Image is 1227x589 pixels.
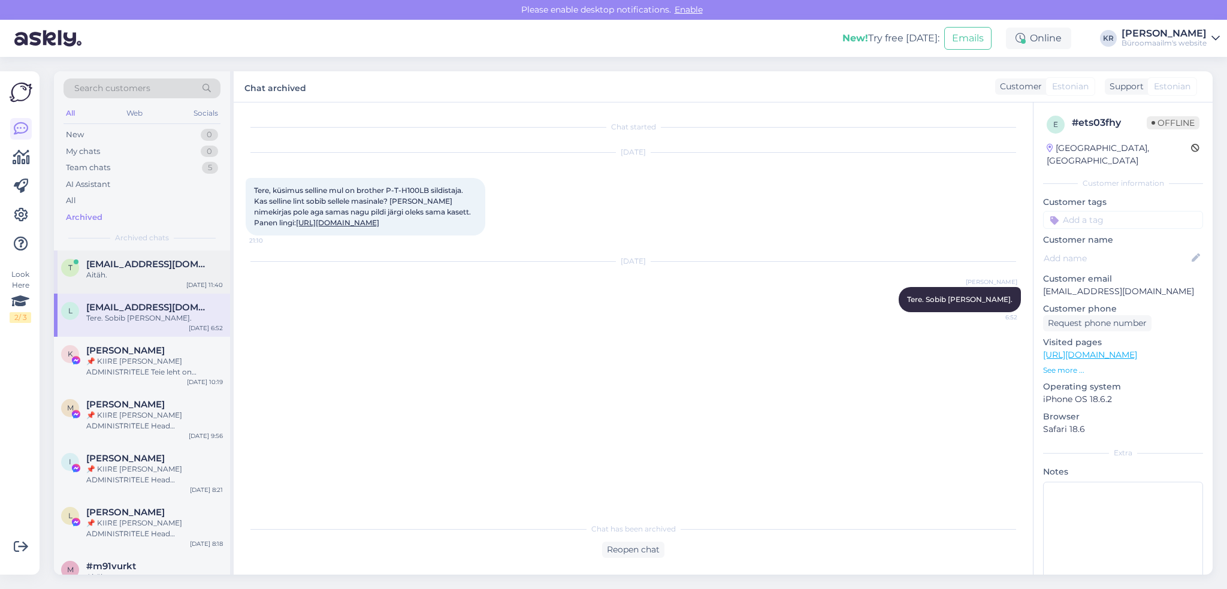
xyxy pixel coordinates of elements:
div: 0 [201,129,218,141]
span: Max Palma [86,399,165,410]
label: Chat archived [244,78,306,95]
div: Look Here [10,269,31,323]
div: 📌 KIIRE [PERSON_NAME] ADMINISTRITELE Teie leht on rikkunud Meta kogukonna juhiseid ja reklaamipol... [86,356,223,377]
div: Extra [1043,448,1203,458]
div: New [66,129,84,141]
a: [PERSON_NAME]Büroomaailm's website [1122,29,1220,48]
div: [DATE] 8:18 [190,539,223,548]
div: [GEOGRAPHIC_DATA], [GEOGRAPHIC_DATA] [1047,142,1191,167]
p: iPhone OS 18.6.2 [1043,393,1203,406]
span: t [68,263,72,272]
div: All [66,195,76,207]
div: 📌 KIIRE [PERSON_NAME] ADMINISTRITELE Head administraatorid, Avastasime just teie lehe kogukonna j... [86,410,223,431]
input: Add a tag [1043,211,1203,229]
span: Tere. Sobib [PERSON_NAME]. [907,295,1013,304]
img: Askly Logo [10,81,32,104]
div: [DATE] 9:56 [189,431,223,440]
div: [DATE] 6:52 [189,324,223,333]
span: Lisa Stabile [86,507,165,518]
div: Büroomaailm's website [1122,38,1207,48]
span: Offline [1147,116,1199,129]
div: Archived [66,212,102,223]
p: Operating system [1043,380,1203,393]
div: Aitäh. [86,572,223,582]
input: Add name [1044,252,1189,265]
span: l [68,306,72,315]
div: Try free [DATE]: [842,31,939,46]
p: Customer phone [1043,303,1203,315]
span: K [68,349,73,358]
div: KR [1100,30,1117,47]
div: Reopen chat [602,542,664,558]
span: #m91vurkt [86,561,136,572]
div: [DATE] 8:21 [190,485,223,494]
span: 6:52 [972,313,1017,322]
div: Chat started [246,122,1021,132]
div: Web [124,105,145,121]
div: [PERSON_NAME] [1122,29,1207,38]
div: 5 [202,162,218,174]
div: 0 [201,146,218,158]
div: Team chats [66,162,110,174]
div: 📌 KIIRE [PERSON_NAME] ADMINISTRITELE Head administraatorid, Avastasime just teie lehe kogukonna j... [86,518,223,539]
span: Estonian [1052,80,1089,93]
div: 📌 KIIRE [PERSON_NAME] ADMINISTRITELE Head administraatorid, Avastasime just teie lehe kogukonna j... [86,464,223,485]
span: Archived chats [115,232,169,243]
span: tiina.prants@coffeeaddress.ee [86,259,211,270]
p: [EMAIL_ADDRESS][DOMAIN_NAME] [1043,285,1203,298]
div: Tere. Sobib [PERSON_NAME]. [86,313,223,324]
span: Chat has been archived [591,524,676,534]
div: [DATE] 10:19 [187,377,223,386]
button: Emails [944,27,992,50]
div: AI Assistant [66,179,110,191]
div: Socials [191,105,220,121]
a: [URL][DOMAIN_NAME] [296,218,379,227]
span: István Janecskó [86,453,165,464]
span: [PERSON_NAME] [966,277,1017,286]
span: Estonian [1154,80,1190,93]
div: Online [1006,28,1071,49]
div: # ets03fhy [1072,116,1147,130]
p: Safari 18.6 [1043,423,1203,436]
span: 21:10 [249,236,294,245]
span: M [67,403,74,412]
span: Kristoffer Flatås [86,345,165,356]
div: [DATE] 11:40 [186,280,223,289]
div: All [64,105,77,121]
div: Customer information [1043,178,1203,189]
span: Search customers [74,82,150,95]
p: Browser [1043,410,1203,423]
span: L [68,511,72,520]
p: Customer email [1043,273,1203,285]
div: [DATE] [246,147,1021,158]
span: laurace18@gmail.com [86,302,211,313]
a: [URL][DOMAIN_NAME] [1043,349,1137,360]
span: Tere, küsimus selline mul on brother P-T-H100LB sildistaja. Kas selline lint sobib sellele masina... [254,186,473,227]
p: Notes [1043,466,1203,478]
div: Request phone number [1043,315,1152,331]
span: Enable [671,4,706,15]
p: Customer name [1043,234,1203,246]
div: My chats [66,146,100,158]
b: New! [842,32,868,44]
div: Support [1105,80,1144,93]
div: [DATE] [246,256,1021,267]
p: See more ... [1043,365,1203,376]
span: I [69,457,71,466]
div: Aitäh. [86,270,223,280]
div: 2 / 3 [10,312,31,323]
div: Customer [995,80,1042,93]
span: m [67,565,74,574]
p: Customer tags [1043,196,1203,209]
p: Visited pages [1043,336,1203,349]
span: e [1053,120,1058,129]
